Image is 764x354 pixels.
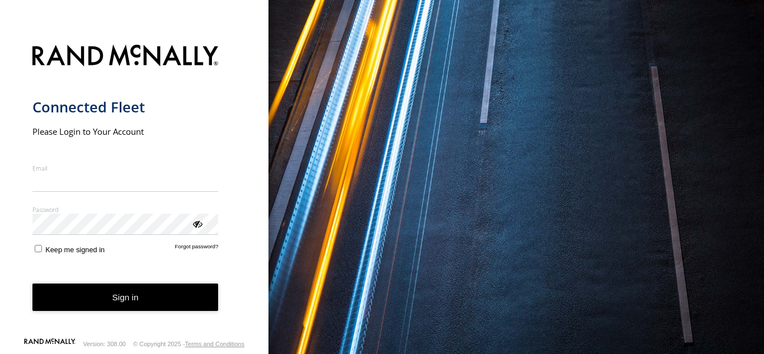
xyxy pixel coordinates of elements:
input: Keep me signed in [35,245,42,252]
div: Version: 308.00 [83,341,126,347]
img: Rand McNally [32,43,219,71]
div: © Copyright 2025 - [133,341,244,347]
h2: Please Login to Your Account [32,126,219,137]
span: Keep me signed in [45,246,105,254]
div: ViewPassword [191,218,202,229]
label: Email [32,164,219,172]
button: Sign in [32,284,219,311]
form: main [32,38,237,337]
a: Visit our Website [24,338,76,350]
h1: Connected Fleet [32,98,219,116]
a: Terms and Conditions [185,341,244,347]
a: Forgot password? [175,243,219,254]
label: Password [32,205,219,214]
